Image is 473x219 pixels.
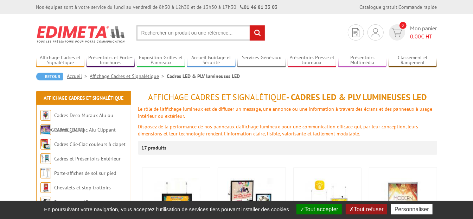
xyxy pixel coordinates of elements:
font: Le rôle de l'affichage lumineux est de diffuser un message, une annonce ou une information à trav... [138,106,433,119]
a: Affichage Cadres et Signalétique [44,95,123,101]
a: Affichage Cadres et Signalétique [36,55,85,66]
li: Cadres LED & PLV lumineuses LED [167,73,240,80]
span: 0 [400,22,407,29]
a: Présentoirs et Porte-brochures [87,55,135,66]
span: Mon panier [410,24,437,41]
a: Classement et Rangement [389,55,437,66]
a: Cadres Deco Muraux Alu ou [GEOGRAPHIC_DATA] [40,112,114,133]
a: Cadres et Présentoirs Extérieur [55,156,121,162]
font: Disposez de la performance de nos panneaux d'affichage lumineux pour une communication efficace q... [138,123,418,137]
a: Cadres Clic-Clac couleurs à clapet [55,141,126,147]
strong: 01 46 81 33 03 [240,4,278,10]
img: Cadres et Présentoirs Extérieur [40,153,51,164]
a: devis rapide 0 Mon panier 0,00€ HT [387,24,437,41]
a: Présentoirs Multimédia [338,55,387,66]
a: Exposition Grilles et Panneaux [137,55,185,66]
a: Cadres Clic-Clac Alu Clippant [55,127,116,133]
img: devis rapide [372,28,379,37]
a: Accueil Guidage et Sécurité [187,55,236,66]
div: | [360,4,437,11]
img: devis rapide [392,29,402,37]
h1: - Cadres LED & PLV lumineuses LED [138,93,437,102]
a: Services Généraux [237,55,286,66]
button: Tout refuser [346,204,387,214]
div: Nos équipes sont à votre service du lundi au vendredi de 8h30 à 12h30 et de 13h30 à 17h30 [36,4,278,11]
span: € HT [410,32,437,41]
span: En poursuivant votre navigation, vous acceptez l'utilisation de services tiers pouvant installer ... [40,206,293,212]
a: Accueil [67,73,90,79]
span: 0,00 [410,33,421,40]
img: devis rapide [352,28,359,37]
img: Cadres Clic-Clac couleurs à clapet [40,139,51,150]
a: Retour [36,73,63,80]
img: Edimeta [36,21,126,47]
a: Catalogue gratuit [360,4,398,10]
button: Personnaliser (fenêtre modale) [391,204,433,214]
button: Tout accepter [296,204,342,214]
a: Affichage Cadres et Signalétique [90,73,167,79]
a: Commande rapide [399,4,437,10]
input: rechercher [250,25,265,41]
span: Affichage Cadres et Signalétique [148,92,286,103]
a: Présentoirs Presse et Journaux [288,55,336,66]
input: Rechercher un produit ou une référence... [136,25,265,41]
img: Cadres Deco Muraux Alu ou Bois [40,110,51,121]
p: 17 produits [142,141,168,155]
